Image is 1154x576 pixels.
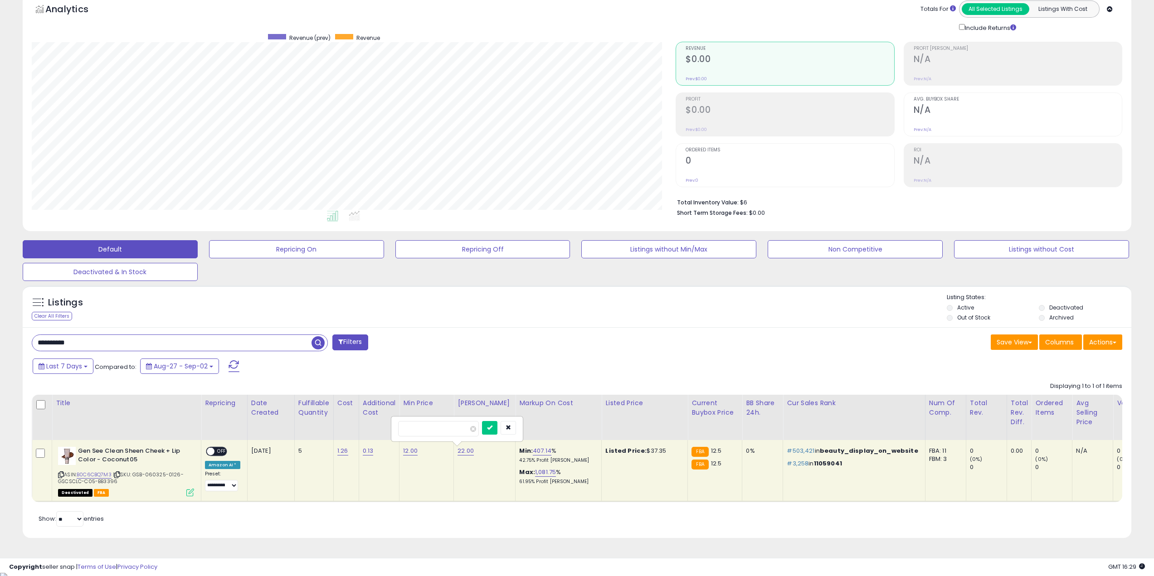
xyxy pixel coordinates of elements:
p: Listing States: [947,293,1131,302]
span: FBA [94,489,109,497]
div: FBA: 11 [929,447,959,455]
div: Num of Comp. [929,398,962,417]
small: Prev: $0.00 [686,127,707,132]
div: BB Share 24h. [746,398,779,417]
span: 12.5 [711,446,722,455]
small: Prev: $0.00 [686,76,707,82]
div: Include Returns [952,22,1027,33]
span: ROI [914,148,1122,153]
div: Preset: [205,471,240,491]
div: 0 [1035,463,1072,471]
a: B0C6CBQ7M3 [77,471,112,479]
span: | SKU: GSB-060325-0126-GSCSCLC-C05-BB3396 [58,471,184,484]
button: Listings without Min/Max [581,240,756,258]
label: Archived [1049,314,1074,321]
label: Active [957,304,974,311]
div: Total Rev. Diff. [1011,398,1028,427]
div: Velocity [1117,398,1150,408]
div: Date Created [251,398,291,417]
small: (0%) [1117,455,1130,463]
b: Gen See Clean Sheen Cheek + Lip Color - Coconut05 [78,447,188,466]
a: 407.14 [533,446,551,455]
div: Ordered Items [1035,398,1068,417]
p: in [787,460,918,468]
div: ASIN: [58,447,194,495]
label: Deactivated [1049,304,1083,311]
strong: Copyright [9,562,42,571]
div: Clear All Filters [32,312,72,320]
div: Cost [337,398,355,408]
button: Save View [991,334,1038,350]
span: Ordered Items [686,148,894,153]
button: Default [23,240,198,258]
span: 2025-09-11 16:29 GMT [1108,562,1145,571]
span: Revenue [686,46,894,51]
small: FBA [691,460,708,470]
div: Total Rev. [970,398,1003,417]
h2: $0.00 [686,54,894,66]
button: Last 7 Days [33,358,93,374]
div: N/A [1076,447,1106,455]
div: [DATE] [251,447,287,455]
div: Additional Cost [363,398,396,417]
button: Aug-27 - Sep-02 [140,358,219,374]
button: Repricing Off [395,240,570,258]
small: (0%) [970,455,983,463]
h5: Listings [48,296,83,309]
div: Totals For [920,5,956,14]
span: Revenue [356,34,380,42]
span: Profit [686,97,894,102]
span: Show: entries [39,514,104,523]
div: Title [56,398,197,408]
button: Listings without Cost [954,240,1129,258]
small: Prev: N/A [914,178,931,183]
a: 1.26 [337,446,348,455]
b: Max: [519,468,535,476]
a: Privacy Policy [117,562,157,571]
h5: Analytics [45,3,106,18]
p: 61.95% Profit [PERSON_NAME] [519,479,594,485]
span: Last 7 Days [46,362,82,371]
button: Repricing On [209,240,384,258]
b: Min: [519,446,533,455]
b: Short Term Storage Fees: [677,209,748,217]
img: 41EvqjIEJgL._SL40_.jpg [58,447,76,465]
small: Prev: 0 [686,178,698,183]
div: Repricing [205,398,243,408]
a: 22.00 [458,446,474,455]
span: #3,258 [787,459,808,468]
p: in [787,447,918,455]
div: 0 [1035,447,1072,455]
div: FBM: 3 [929,455,959,463]
h2: $0.00 [686,105,894,117]
span: Avg. Buybox Share [914,97,1122,102]
h2: N/A [914,155,1122,168]
a: 0.13 [363,446,374,455]
span: OFF [214,448,229,455]
button: All Selected Listings [962,3,1029,15]
div: Listed Price [605,398,684,408]
div: Current Buybox Price [691,398,738,417]
div: 0.00 [1011,447,1025,455]
h2: 0 [686,155,894,168]
span: Aug-27 - Sep-02 [154,362,208,371]
b: Listed Price: [605,446,647,455]
a: 1,081.75 [535,468,556,477]
span: 12.5 [711,459,722,468]
button: Columns [1039,334,1082,350]
div: % [519,447,594,464]
span: Revenue (prev) [289,34,331,42]
div: seller snap | | [9,563,157,571]
div: Avg Selling Price [1076,398,1109,427]
span: 11059041 [814,459,842,468]
small: Prev: N/A [914,76,931,82]
small: FBA [691,447,708,457]
div: Markup on Cost [519,398,598,408]
div: Amazon AI * [205,461,240,469]
button: Non Competitive [768,240,943,258]
span: All listings that are unavailable for purchase on Amazon for any reason other than out-of-stock [58,489,93,497]
div: Cur Sales Rank [787,398,921,408]
div: 0 [970,447,1007,455]
th: The percentage added to the cost of goods (COGS) that forms the calculator for Min & Max prices. [516,395,602,440]
button: Listings With Cost [1029,3,1096,15]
